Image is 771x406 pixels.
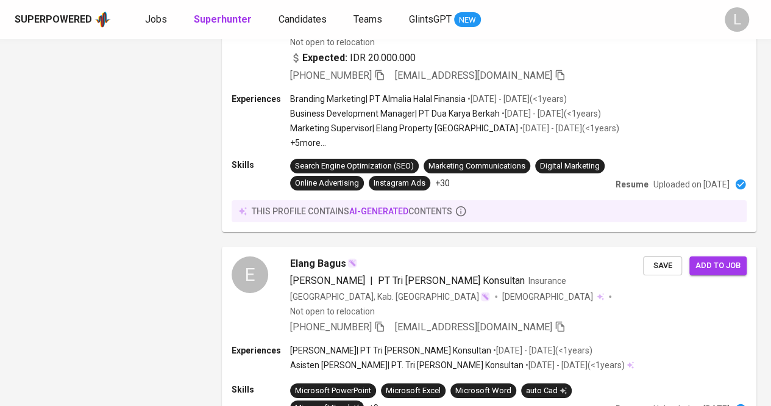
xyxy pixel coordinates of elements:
[689,256,747,275] button: Add to job
[725,7,749,32] div: L
[528,276,566,286] span: Insurance
[395,70,552,81] span: [EMAIL_ADDRESS][DOMAIN_NAME]
[347,258,357,268] img: magic_wand.svg
[395,321,552,333] span: [EMAIL_ADDRESS][DOMAIN_NAME]
[232,93,290,105] p: Experiences
[290,359,524,371] p: Asisten [PERSON_NAME] | PT. Tri [PERSON_NAME] Konsultan
[643,256,682,275] button: Save
[409,13,452,25] span: GlintsGPT
[435,177,450,189] p: +30
[500,107,601,120] p: • [DATE] - [DATE] ( <1 years )
[480,292,490,302] img: magic_wand.svg
[370,274,373,288] span: |
[290,36,375,48] p: Not open to relocation
[290,122,518,134] p: Marketing Supervisor | Elang Property [GEOGRAPHIC_DATA]
[455,385,511,397] div: Microsoft Word
[454,14,481,26] span: NEW
[279,13,327,25] span: Candidates
[290,321,372,333] span: [PHONE_NUMBER]
[524,359,625,371] p: • [DATE] - [DATE] ( <1 years )
[232,383,290,396] p: Skills
[540,161,600,172] div: Digital Marketing
[491,344,592,357] p: • [DATE] - [DATE] ( <1 years )
[695,259,741,273] span: Add to job
[194,12,254,27] a: Superhunter
[295,385,371,397] div: Microsoft PowerPoint
[290,51,416,65] div: IDR 20.000.000
[295,161,414,172] div: Search Engine Optimization (SEO)
[302,51,347,65] b: Expected:
[290,70,372,81] span: [PHONE_NUMBER]
[290,275,365,286] span: [PERSON_NAME]
[502,291,595,303] span: [DEMOGRAPHIC_DATA]
[290,256,346,271] span: Elang Bagus
[15,13,92,27] div: Superpowered
[518,122,619,134] p: • [DATE] - [DATE] ( <1 years )
[653,178,730,190] p: Uploaded on [DATE]
[279,12,329,27] a: Candidates
[649,259,676,273] span: Save
[15,10,111,29] a: Superpoweredapp logo
[252,205,452,217] p: this profile contains contents
[616,178,648,190] p: Resume
[94,10,111,29] img: app logo
[194,13,252,25] b: Superhunter
[378,275,525,286] span: PT Tri [PERSON_NAME] Konsultan
[290,305,375,317] p: Not open to relocation
[232,159,290,171] p: Skills
[374,178,425,189] div: Instagram Ads
[290,291,490,303] div: [GEOGRAPHIC_DATA], Kab. [GEOGRAPHIC_DATA]
[290,344,491,357] p: [PERSON_NAME] | PT Tri [PERSON_NAME] Konsultan
[290,93,466,105] p: Branding Marketing | PT Almalia Halal Finansia
[232,344,290,357] p: Experiences
[145,13,167,25] span: Jobs
[290,137,619,149] p: +5 more ...
[232,256,268,293] div: E
[386,385,441,397] div: Microsoft Excel
[290,107,500,120] p: Business Development Manager | PT Dua Karya Berkah
[354,12,385,27] a: Teams
[349,206,408,216] span: AI-generated
[145,12,169,27] a: Jobs
[295,178,359,189] div: Online Advertising
[526,385,567,397] div: auto Cad
[409,12,481,27] a: GlintsGPT NEW
[428,161,525,172] div: Marketing Communications
[466,93,567,105] p: • [DATE] - [DATE] ( <1 years )
[354,13,382,25] span: Teams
